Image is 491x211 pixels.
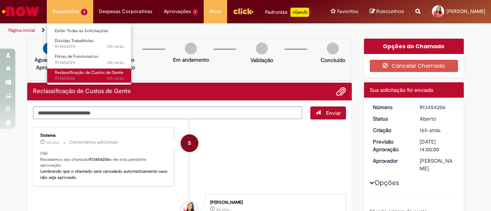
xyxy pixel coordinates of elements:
[265,8,309,17] div: Padroniza
[336,87,346,97] button: Adicionar anexos
[55,44,124,50] span: R13454370
[47,52,132,67] a: Aberto R13454329 : Férias de Funcionários
[1,4,40,19] img: ServiceNow
[8,27,35,33] a: Página inicial
[46,140,59,145] span: 16h atrás
[327,43,339,54] img: img-circle-grey.png
[43,43,55,54] img: arrow-next.png
[164,8,191,15] span: Aprovações
[185,43,197,54] img: img-circle-grey.png
[310,106,346,119] button: Enviar
[55,60,124,66] span: R13454329
[250,56,273,64] p: Validação
[367,103,414,111] dt: Número
[89,157,109,162] b: R13454206
[107,75,124,81] span: 16h atrás
[40,150,168,181] p: Olá! Recebemos seu chamado e ele esta pendente aprovação.
[107,60,124,65] time: 27/08/2025 20:52:32
[364,39,464,54] div: Opções do Chamado
[290,8,309,17] p: +GenAi
[376,8,404,15] span: Rascunhos
[367,138,414,153] dt: Previsão Aprovação
[33,88,131,95] h2: Reclassificação de Custos de Gente Histórico de tíquete
[53,8,79,15] span: Requisições
[447,8,485,15] span: [PERSON_NAME]
[367,157,414,165] dt: Aprovador
[40,168,169,180] b: Lembrando que o chamado será cancelado automaticamente caso não seja aprovado.
[107,60,124,65] span: 14h atrás
[55,75,124,82] span: R13454206
[420,103,455,111] div: R13454206
[256,43,268,54] img: img-circle-grey.png
[188,134,191,152] span: S
[420,115,455,123] div: Aberto
[420,126,455,134] div: 27/08/2025 18:47:41
[30,56,68,71] p: Aguardando Aprovação
[337,8,358,15] span: Favoritos
[40,133,168,138] div: Sistema
[55,38,94,44] span: Dúvidas Trabalhistas
[6,23,321,38] ul: Trilhas de página
[210,200,338,205] div: [PERSON_NAME]
[193,9,198,15] span: 1
[420,127,440,134] span: 16h atrás
[321,56,345,64] p: Concluído
[233,5,254,17] img: click_logo_yellow_360x200.png
[107,44,124,49] span: 12h atrás
[370,8,404,15] a: Rascunhos
[47,37,132,51] a: Aberto R13454370 : Dúvidas Trabalhistas
[370,87,433,93] span: Sua solicitação foi enviada
[47,23,132,85] ul: Requisições
[367,115,414,123] dt: Status
[46,140,59,145] time: 27/08/2025 18:47:54
[367,126,414,134] dt: Criação
[55,70,123,75] span: Reclassificação de Custos de Gente
[47,27,132,35] a: Exibir Todas as Solicitações
[173,56,209,64] p: Em andamento
[81,9,87,15] span: 3
[181,134,198,152] div: System
[107,44,124,49] time: 27/08/2025 21:58:41
[420,138,455,153] div: [DATE] 14:00:00
[370,60,458,72] button: Cancelar Chamado
[69,139,118,146] small: Comentários adicionais
[420,157,455,172] div: [PERSON_NAME]
[99,8,152,15] span: Despesas Corporativas
[326,110,341,116] span: Enviar
[55,54,98,59] span: Férias de Funcionários
[420,127,440,134] time: 27/08/2025 18:47:41
[107,75,124,81] time: 27/08/2025 18:47:43
[33,106,302,119] textarea: Digite sua mensagem aqui...
[47,69,132,83] a: Aberto R13454206 : Reclassificação de Custos de Gente
[209,8,221,15] span: More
